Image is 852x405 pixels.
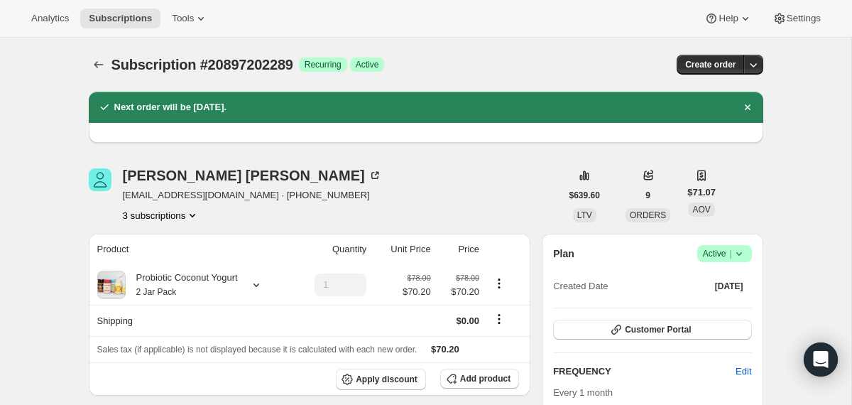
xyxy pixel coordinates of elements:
button: Apply discount [336,369,426,390]
th: Quantity [291,234,371,265]
button: Create order [677,55,744,75]
div: [PERSON_NAME] [PERSON_NAME] [123,168,382,183]
small: 2 Jar Pack [136,287,177,297]
th: Unit Price [371,234,435,265]
span: Apply discount [356,374,417,385]
button: Product actions [488,276,510,291]
span: [EMAIL_ADDRESS][DOMAIN_NAME] · [PHONE_NUMBER] [123,188,382,202]
span: $639.60 [569,190,600,201]
button: $639.60 [561,185,608,205]
button: Product actions [123,208,200,222]
span: LTV [577,210,592,220]
button: Subscriptions [80,9,160,28]
button: Dismiss notification [738,97,758,117]
span: Help [719,13,738,24]
span: Christy Sanders [89,168,111,191]
span: Settings [787,13,821,24]
button: Settings [764,9,829,28]
span: Customer Portal [625,324,691,335]
small: $78.00 [456,274,479,282]
span: Tools [172,13,194,24]
span: Active [703,247,746,261]
h2: Plan [553,247,574,261]
img: product img [97,271,126,299]
span: Create order [685,59,736,70]
button: Customer Portal [553,320,751,340]
span: $0.00 [457,315,480,326]
span: Created Date [553,279,608,293]
th: Product [89,234,292,265]
span: Add product [460,373,510,384]
span: ORDERS [630,210,666,220]
span: $70.20 [439,285,479,299]
button: Edit [727,360,760,383]
span: | [729,248,731,259]
span: Sales tax (if applicable) is not displayed because it is calculated with each new order. [97,345,417,355]
span: AOV [692,205,710,215]
span: [DATE] [715,281,743,292]
div: Probiotic Coconut Yogurt [126,271,238,299]
span: $70.20 [403,285,431,299]
span: $70.20 [431,344,459,355]
span: Recurring [305,59,342,70]
span: $71.07 [687,185,716,200]
th: Price [435,234,484,265]
span: Subscriptions [89,13,152,24]
span: Active [356,59,379,70]
span: Every 1 month [553,387,613,398]
span: Analytics [31,13,69,24]
button: Analytics [23,9,77,28]
button: 9 [637,185,659,205]
h2: FREQUENCY [553,364,736,379]
div: Open Intercom Messenger [804,342,838,377]
button: [DATE] [706,276,752,296]
span: Subscription #20897202289 [111,57,293,72]
button: Shipping actions [488,311,510,327]
th: Shipping [89,305,292,336]
span: Edit [736,364,751,379]
button: Tools [163,9,217,28]
button: Help [696,9,760,28]
span: 9 [645,190,650,201]
small: $78.00 [408,274,431,282]
button: Subscriptions [89,55,109,75]
button: Add product [440,369,519,389]
h2: Next order will be [DATE]. [114,100,227,114]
